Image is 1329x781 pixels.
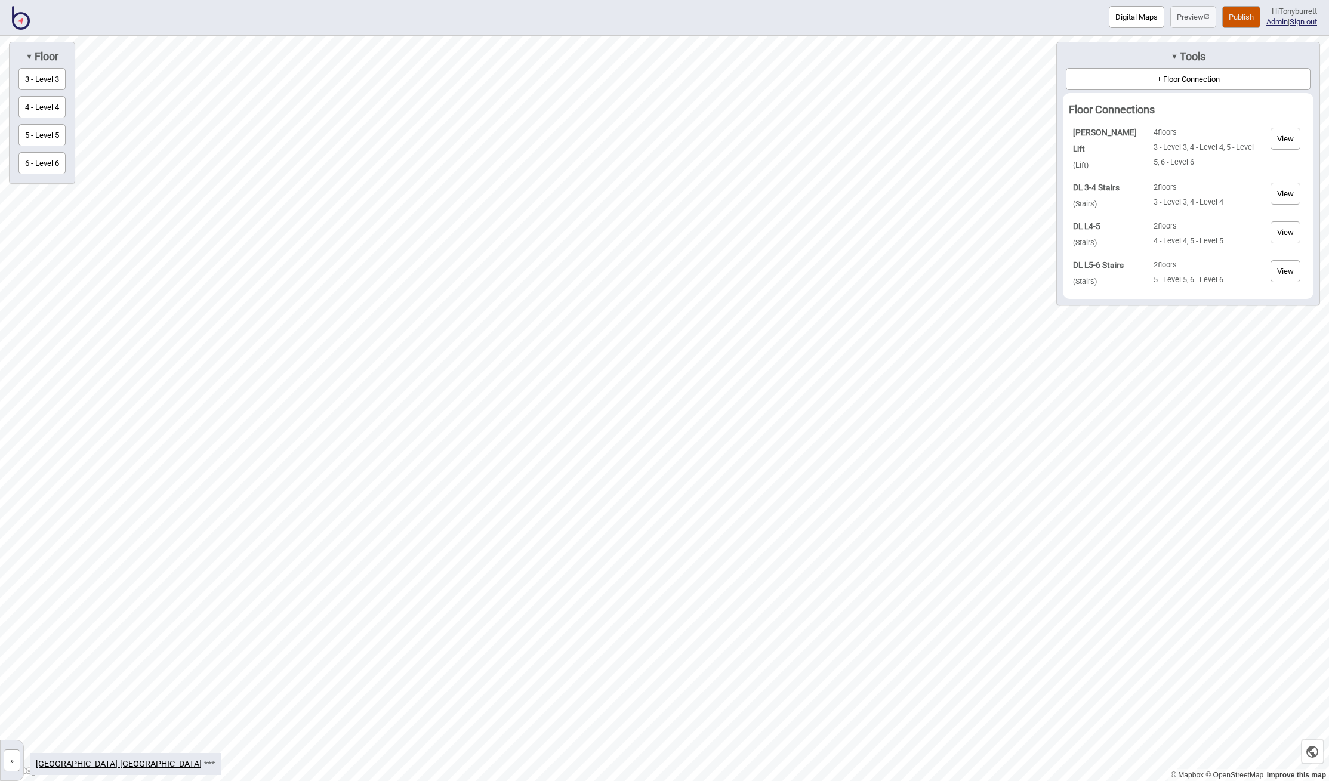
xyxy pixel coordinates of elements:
button: 6 - Level 6 [18,152,66,174]
button: Preview [1170,6,1216,28]
a: [GEOGRAPHIC_DATA] [GEOGRAPHIC_DATA] [36,759,202,769]
a: Map feedback [1267,771,1326,779]
td: 2 floors 3 - Level 3, 4 - Level 4 [1151,177,1263,214]
td: ( Stairs ) [1070,177,1149,214]
div: Hi Tonyburrett [1266,6,1317,17]
span: ▼ [26,52,33,61]
button: Digital Maps [1109,6,1164,28]
button: » [4,749,20,771]
td: ( Stairs ) [1070,254,1149,292]
button: 5 - Level 5 [18,124,66,146]
button: Sign out [1290,17,1317,26]
strong: [PERSON_NAME] Lift [1073,128,1137,154]
span: Tools [1178,50,1205,63]
a: Previewpreview [1170,6,1216,28]
a: OpenStreetMap [1205,771,1263,779]
span: Floor [33,50,58,63]
button: View [1271,183,1300,205]
td: ( Stairs ) [1070,215,1149,253]
strong: DL L4-5 [1073,221,1100,231]
td: 2 floors 5 - Level 5, 6 - Level 6 [1151,254,1263,292]
strong: DL 3-4 Stairs [1073,183,1120,192]
button: View [1271,221,1300,243]
a: » [1,753,23,765]
button: + Floor Connection [1066,68,1311,90]
td: 4 floors 3 - Level 3, 4 - Level 4, 5 - Level 5, 6 - Level 6 [1151,122,1263,176]
button: 3 - Level 3 [18,68,66,90]
img: preview [1204,14,1210,20]
strong: Floor Connections [1069,103,1155,116]
span: ▼ [1171,52,1178,61]
td: 2 floors 4 - Level 4, 5 - Level 5 [1151,215,1263,253]
strong: DL L5-6 Stairs [1073,260,1124,270]
a: Mapbox [1171,771,1204,779]
span: | [1266,17,1290,26]
button: Publish [1222,6,1260,28]
button: 4 - Level 4 [18,96,66,118]
img: BindiMaps CMS [12,6,30,30]
button: View [1271,128,1300,150]
button: View [1271,260,1300,282]
a: Admin [1266,17,1288,26]
td: ( Lift ) [1070,122,1149,176]
a: Mapbox logo [4,764,56,777]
